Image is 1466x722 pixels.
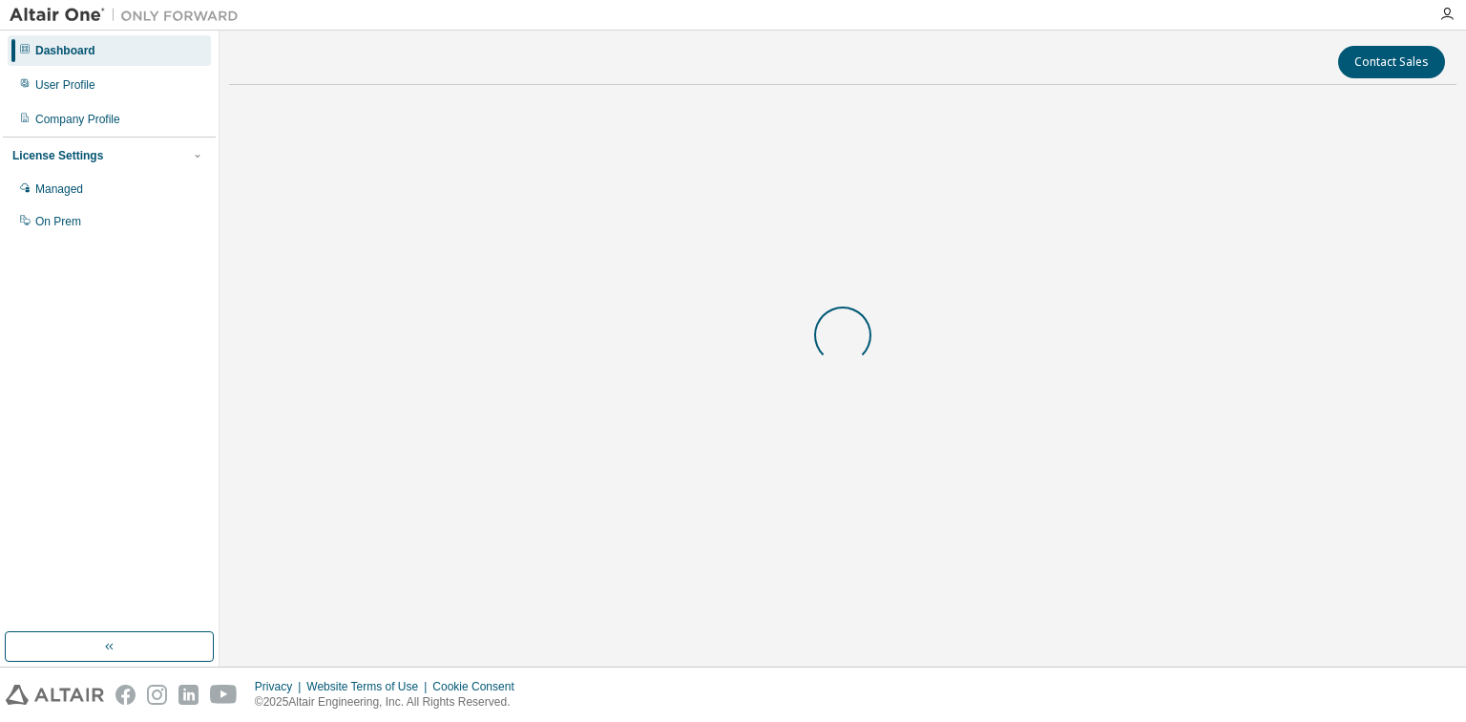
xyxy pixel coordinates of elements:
img: youtube.svg [210,685,238,705]
div: Dashboard [35,43,95,58]
img: Altair One [10,6,248,25]
img: facebook.svg [115,685,136,705]
div: Website Terms of Use [306,679,432,694]
div: Privacy [255,679,306,694]
img: linkedin.svg [178,685,199,705]
div: User Profile [35,77,95,93]
img: altair_logo.svg [6,685,104,705]
div: Cookie Consent [432,679,525,694]
div: Managed [35,181,83,197]
div: On Prem [35,214,81,229]
div: License Settings [12,148,103,163]
div: Company Profile [35,112,120,127]
p: © 2025 Altair Engineering, Inc. All Rights Reserved. [255,694,526,711]
button: Contact Sales [1338,46,1445,78]
img: instagram.svg [147,685,167,705]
